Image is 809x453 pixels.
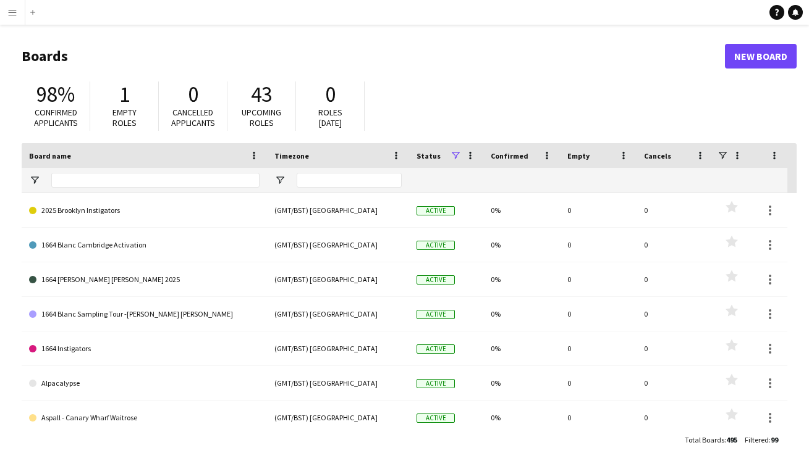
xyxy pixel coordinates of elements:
[325,81,336,108] span: 0
[267,331,409,365] div: (GMT/BST) [GEOGRAPHIC_DATA]
[267,401,409,434] div: (GMT/BST) [GEOGRAPHIC_DATA]
[560,331,637,365] div: 0
[491,151,528,160] span: Confirmed
[51,173,260,188] input: Board name Filter Input
[567,151,590,160] span: Empty
[417,310,455,319] span: Active
[34,107,78,128] span: Confirmed applicants
[29,262,260,297] a: 1664 [PERSON_NAME] [PERSON_NAME] 2025
[726,435,737,444] span: 495
[417,241,455,250] span: Active
[29,151,71,160] span: Board name
[29,228,260,262] a: 1664 Blanc Cambridge Activation
[560,401,637,434] div: 0
[637,193,713,227] div: 0
[483,401,560,434] div: 0%
[318,107,342,128] span: Roles [DATE]
[560,297,637,331] div: 0
[483,262,560,296] div: 0%
[36,81,75,108] span: 98%
[29,401,260,435] a: Aspall - Canary Wharf Waitrose
[560,366,637,400] div: 0
[644,151,671,160] span: Cancels
[251,81,272,108] span: 43
[274,175,286,186] button: Open Filter Menu
[637,297,713,331] div: 0
[417,206,455,215] span: Active
[22,47,725,65] h1: Boards
[119,81,130,108] span: 1
[560,228,637,262] div: 0
[417,414,455,423] span: Active
[637,228,713,262] div: 0
[29,193,260,228] a: 2025 Brooklyn Instigators
[188,81,198,108] span: 0
[417,151,441,160] span: Status
[771,435,778,444] span: 99
[560,193,637,227] div: 0
[483,297,560,331] div: 0%
[637,262,713,296] div: 0
[242,107,281,128] span: Upcoming roles
[29,175,40,186] button: Open Filter Menu
[417,379,455,388] span: Active
[745,435,769,444] span: Filtered
[685,428,737,452] div: :
[685,435,724,444] span: Total Boards
[637,366,713,400] div: 0
[29,297,260,331] a: 1664 Blanc Sampling Tour -[PERSON_NAME] [PERSON_NAME]
[274,151,309,160] span: Timezone
[29,366,260,401] a: Alpacalypse
[267,366,409,400] div: (GMT/BST) [GEOGRAPHIC_DATA]
[637,401,713,434] div: 0
[725,44,797,69] a: New Board
[297,173,402,188] input: Timezone Filter Input
[637,331,713,365] div: 0
[267,228,409,262] div: (GMT/BST) [GEOGRAPHIC_DATA]
[483,193,560,227] div: 0%
[745,428,778,452] div: :
[112,107,137,128] span: Empty roles
[483,331,560,365] div: 0%
[267,193,409,227] div: (GMT/BST) [GEOGRAPHIC_DATA]
[560,262,637,296] div: 0
[267,262,409,296] div: (GMT/BST) [GEOGRAPHIC_DATA]
[267,297,409,331] div: (GMT/BST) [GEOGRAPHIC_DATA]
[417,344,455,354] span: Active
[29,331,260,366] a: 1664 Instigators
[483,366,560,400] div: 0%
[483,228,560,262] div: 0%
[417,275,455,285] span: Active
[171,107,215,128] span: Cancelled applicants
